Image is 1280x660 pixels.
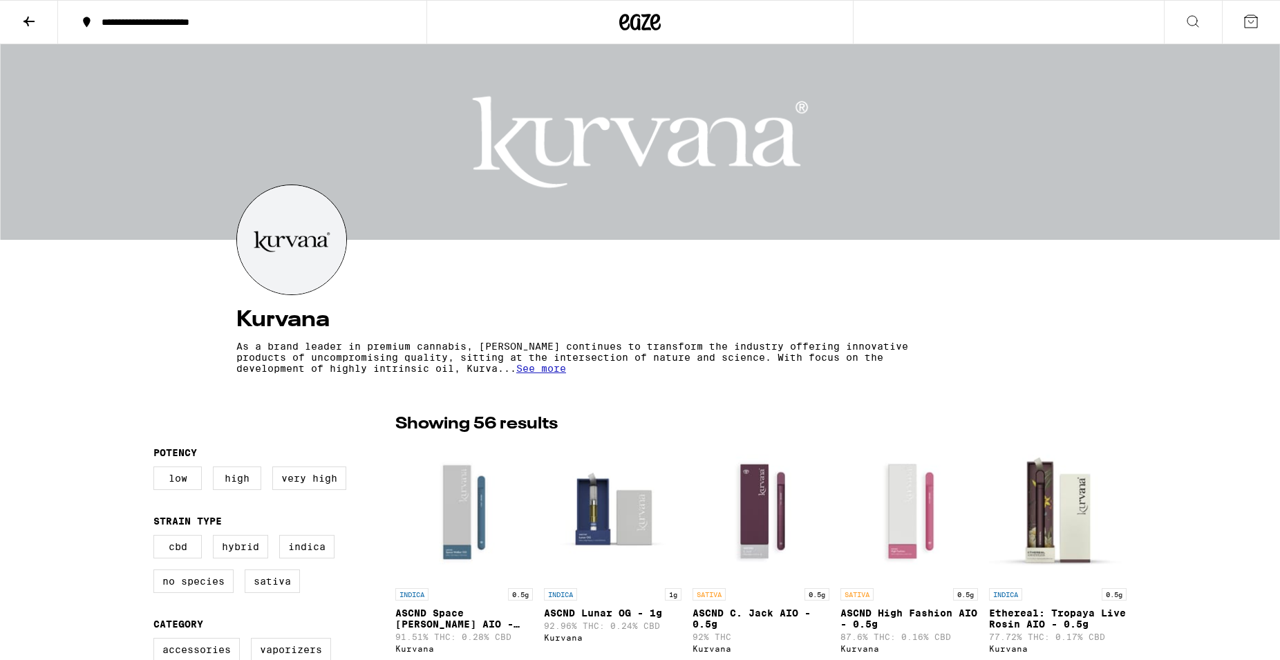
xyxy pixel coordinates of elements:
a: Open page for ASCND High Fashion AIO - 0.5g from Kurvana [840,443,978,660]
img: Kurvana logo [237,185,346,294]
p: 1g [665,588,681,601]
img: Kurvana - ASCND High Fashion AIO - 0.5g [840,443,978,581]
p: 92.96% THC: 0.24% CBD [544,621,681,630]
div: Kurvana [693,644,830,653]
label: Indica [279,535,335,558]
p: 77.72% THC: 0.17% CBD [989,632,1127,641]
label: Sativa [245,569,300,593]
legend: Potency [153,447,197,458]
div: Kurvana [544,633,681,642]
p: 0.5g [953,588,978,601]
p: 0.5g [508,588,533,601]
p: SATIVA [840,588,874,601]
label: Very High [272,466,346,490]
p: ASCND Lunar OG - 1g [544,607,681,619]
a: Open page for Ethereal: Tropaya Live Rosin AIO - 0.5g from Kurvana [989,443,1127,660]
p: ASCND C. Jack AIO - 0.5g [693,607,830,630]
p: 92% THC [693,632,830,641]
p: As a brand leader in premium cannabis, [PERSON_NAME] continues to transform the industry offering... [236,341,922,374]
p: Ethereal: Tropaya Live Rosin AIO - 0.5g [989,607,1127,630]
p: INDICA [544,588,577,601]
legend: Strain Type [153,516,222,527]
a: Open page for ASCND Space Walker OG AIO - 0.5g from Kurvana [395,443,533,660]
div: Kurvana [395,644,533,653]
img: Kurvana - ASCND Lunar OG - 1g [544,443,681,581]
p: ASCND Space [PERSON_NAME] AIO - 0.5g [395,607,533,630]
div: Kurvana [989,644,1127,653]
p: 0.5g [804,588,829,601]
legend: Category [153,619,203,630]
p: 0.5g [1102,588,1127,601]
img: Kurvana - ASCND Space Walker OG AIO - 0.5g [395,443,533,581]
p: Showing 56 results [395,413,558,436]
label: Low [153,466,202,490]
span: See more [516,363,566,374]
label: No Species [153,569,234,593]
p: INDICA [989,588,1022,601]
p: ASCND High Fashion AIO - 0.5g [840,607,978,630]
a: Open page for ASCND C. Jack AIO - 0.5g from Kurvana [693,443,830,660]
a: Open page for ASCND Lunar OG - 1g from Kurvana [544,443,681,660]
img: Kurvana - ASCND C. Jack AIO - 0.5g [693,443,830,581]
label: High [213,466,261,490]
p: 87.6% THC: 0.16% CBD [840,632,978,641]
p: SATIVA [693,588,726,601]
h4: Kurvana [236,309,1044,331]
img: Kurvana - Ethereal: Tropaya Live Rosin AIO - 0.5g [989,443,1127,581]
div: Kurvana [840,644,978,653]
p: INDICA [395,588,429,601]
label: Hybrid [213,535,268,558]
label: CBD [153,535,202,558]
p: 91.51% THC: 0.28% CBD [395,632,533,641]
